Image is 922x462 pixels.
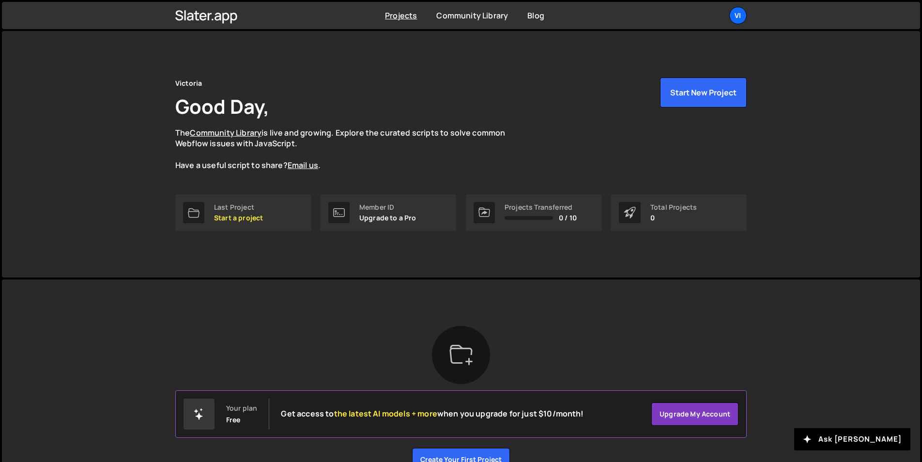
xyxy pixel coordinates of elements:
[226,404,257,412] div: Your plan
[505,203,577,211] div: Projects Transferred
[794,428,910,450] button: Ask [PERSON_NAME]
[214,203,263,211] div: Last Project
[175,127,524,171] p: The is live and growing. Explore the curated scripts to solve common Webflow issues with JavaScri...
[729,7,747,24] a: Vi
[651,402,738,426] a: Upgrade my account
[226,416,241,424] div: Free
[334,408,437,419] span: the latest AI models + more
[190,127,261,138] a: Community Library
[650,214,697,222] p: 0
[385,10,417,21] a: Projects
[359,203,416,211] div: Member ID
[175,93,269,120] h1: Good Day,
[175,77,202,89] div: Victoria
[359,214,416,222] p: Upgrade to a Pro
[288,160,318,170] a: Email us
[214,214,263,222] p: Start a project
[559,214,577,222] span: 0 / 10
[281,409,584,418] h2: Get access to when you upgrade for just $10/month!
[175,194,311,231] a: Last Project Start a project
[650,203,697,211] div: Total Projects
[527,10,544,21] a: Blog
[660,77,747,108] button: Start New Project
[436,10,508,21] a: Community Library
